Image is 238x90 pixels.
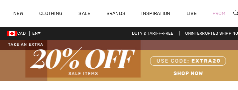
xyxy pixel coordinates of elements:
[78,11,90,18] a: Sale
[141,11,170,18] span: Inspiration
[186,10,196,17] a: Live
[13,11,23,18] a: New
[7,31,28,36] span: CAD
[7,31,17,36] img: Canadian Dollar
[32,31,41,36] span: EN
[39,11,62,18] a: Clothing
[106,11,126,18] a: Brands
[212,10,225,17] a: Prom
